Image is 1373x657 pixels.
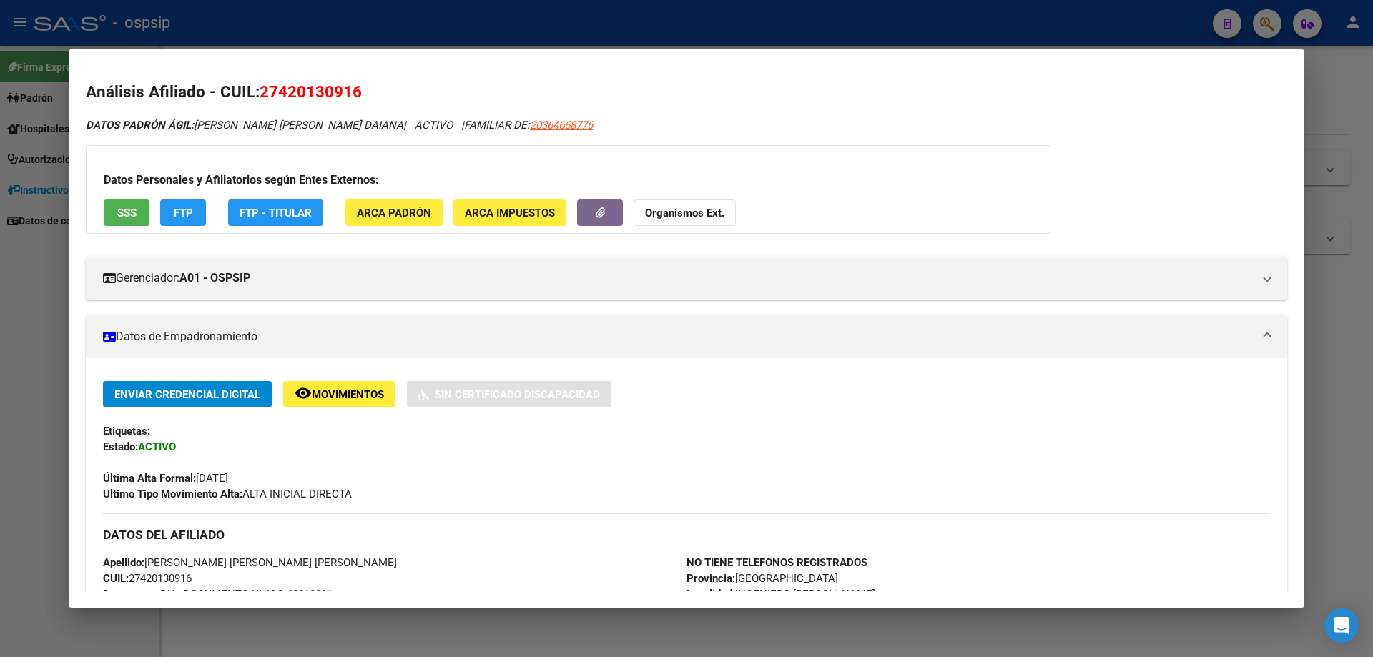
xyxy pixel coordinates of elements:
span: Sin Certificado Discapacidad [435,388,600,401]
button: Movimientos [283,381,395,407]
button: ARCA Impuestos [453,199,566,226]
strong: A01 - OSPSIP [179,270,250,287]
button: FTP [160,199,206,226]
strong: DATOS PADRÓN ÁGIL: [86,119,194,132]
strong: Última Alta Formal: [103,472,196,485]
strong: Provincia: [686,572,735,585]
span: FAMILIAR DE: [464,119,593,132]
span: ALTA INICIAL DIRECTA [103,488,352,500]
span: [DATE] [103,472,228,485]
i: | ACTIVO | [86,119,593,132]
span: [PERSON_NAME] [PERSON_NAME] DAIANA [86,119,403,132]
button: ARCA Padrón [345,199,443,226]
mat-panel-title: Gerenciador: [103,270,1253,287]
span: ARCA Impuestos [465,207,555,219]
mat-expansion-panel-header: Gerenciador:A01 - OSPSIP [86,257,1287,300]
strong: Documento: [103,588,160,601]
strong: Estado: [103,440,138,453]
strong: Ultimo Tipo Movimiento Alta: [103,488,242,500]
span: FTP - Titular [240,207,312,219]
span: 27420130916 [103,572,192,585]
h3: Datos Personales y Afiliatorios según Entes Externos: [104,172,1033,189]
span: SSS [117,207,137,219]
span: FTP [174,207,193,219]
strong: Organismos Ext. [645,207,724,219]
button: FTP - Titular [228,199,323,226]
span: 27420130916 [260,82,362,101]
span: Movimientos [312,388,384,401]
strong: ACTIVO [138,440,176,453]
strong: Etiquetas: [103,425,150,438]
span: [PERSON_NAME] [PERSON_NAME] [PERSON_NAME] [103,556,397,569]
strong: CUIL: [103,572,129,585]
button: SSS [104,199,149,226]
span: 20364668776 [530,119,593,132]
strong: Apellido: [103,556,144,569]
button: Enviar Credencial Digital [103,381,272,407]
strong: NO TIENE TELEFONOS REGISTRADOS [686,556,867,569]
button: Sin Certificado Discapacidad [407,381,611,407]
mat-icon: remove_red_eye [295,385,312,402]
h3: DATOS DEL AFILIADO [103,527,1270,543]
h2: Análisis Afiliado - CUIL: [86,80,1287,104]
strong: Localidad: [686,588,735,601]
mat-panel-title: Datos de Empadronamiento [103,328,1253,345]
span: INGENIERO [PERSON_NAME] [686,588,875,601]
span: [GEOGRAPHIC_DATA] [686,572,838,585]
span: ARCA Padrón [357,207,431,219]
button: Organismos Ext. [634,199,736,226]
span: Enviar Credencial Digital [114,388,260,401]
div: Open Intercom Messenger [1324,608,1359,643]
mat-expansion-panel-header: Datos de Empadronamiento [86,315,1287,358]
span: DU - DOCUMENTO UNICO 42013091 [103,588,333,601]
